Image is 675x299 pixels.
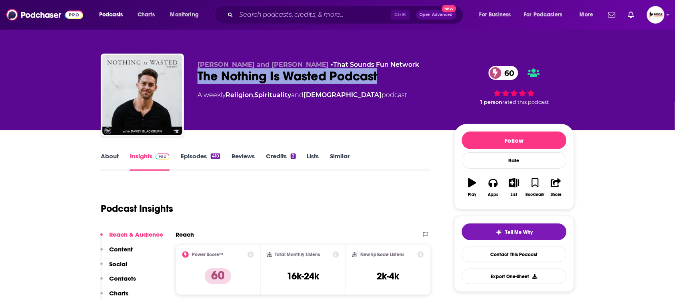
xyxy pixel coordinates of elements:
[519,8,574,21] button: open menu
[551,192,561,197] div: Share
[511,192,517,197] div: List
[222,6,471,24] div: Search podcasts, credits, & more...
[102,55,182,135] img: The Nothing Is Wasted Podcast
[497,66,519,80] span: 60
[304,91,381,99] a: [DEMOGRAPHIC_DATA]
[181,152,220,171] a: Episodes410
[462,223,567,240] button: tell me why sparkleTell Me Why
[192,252,223,257] h2: Power Score™
[6,7,83,22] img: Podchaser - Follow, Share and Rate Podcasts
[109,260,127,268] p: Social
[391,10,410,20] span: Ctrl K
[462,152,567,169] div: Rate
[254,91,291,99] a: Spirituality
[479,9,511,20] span: For Business
[287,270,319,282] h3: 16k-24k
[100,275,136,289] button: Contacts
[109,289,128,297] p: Charts
[526,192,545,197] div: Bookmark
[360,252,404,257] h2: New Episode Listens
[496,229,502,235] img: tell me why sparkle
[176,231,194,238] h2: Reach
[580,9,593,20] span: More
[100,260,127,275] button: Social
[275,252,320,257] h2: Total Monthly Listens
[483,173,503,202] button: Apps
[100,245,133,260] button: Content
[647,6,665,24] span: Logged in as BookLaunchers
[205,268,231,284] p: 60
[109,275,136,282] p: Contacts
[236,8,391,21] input: Search podcasts, credits, & more...
[503,99,549,105] span: rated this podcast
[291,91,304,99] span: and
[109,231,163,238] p: Reach & Audience
[333,61,419,68] a: That Sounds Fun Network
[170,9,199,20] span: Monitoring
[331,61,419,68] span: •
[307,152,319,171] a: Lists
[330,152,350,171] a: Similar
[377,270,399,282] h3: 2k-4k
[442,5,456,12] span: New
[454,61,574,110] div: 60 1 personrated this podcast
[109,245,133,253] p: Content
[266,152,296,171] a: Credits2
[226,91,253,99] a: Religion
[138,9,155,20] span: Charts
[101,203,173,215] h1: Podcast Insights
[253,91,254,99] span: ,
[416,10,457,20] button: Open AdvancedNew
[291,153,296,159] div: 2
[546,173,567,202] button: Share
[462,247,567,262] a: Contact This Podcast
[504,173,525,202] button: List
[132,8,160,21] a: Charts
[165,8,209,21] button: open menu
[625,8,637,22] a: Show notifications dropdown
[462,269,567,284] button: Export One-Sheet
[198,61,329,68] span: [PERSON_NAME] and [PERSON_NAME]
[101,152,119,171] a: About
[94,8,133,21] button: open menu
[462,132,567,149] button: Follow
[647,6,665,24] button: Show profile menu
[100,231,163,245] button: Reach & Audience
[488,192,499,197] div: Apps
[481,99,503,105] span: 1 person
[524,9,563,20] span: For Podcasters
[505,229,533,235] span: Tell Me Why
[462,173,483,202] button: Play
[489,66,519,80] a: 60
[525,173,545,202] button: Bookmark
[605,8,619,22] a: Show notifications dropdown
[198,90,407,100] div: A weekly podcast
[99,9,123,20] span: Podcasts
[574,8,603,21] button: open menu
[232,152,255,171] a: Reviews
[468,192,477,197] div: Play
[420,13,453,17] span: Open Advanced
[156,153,170,160] img: Podchaser Pro
[474,8,521,21] button: open menu
[211,153,220,159] div: 410
[130,152,170,171] a: InsightsPodchaser Pro
[647,6,665,24] img: User Profile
